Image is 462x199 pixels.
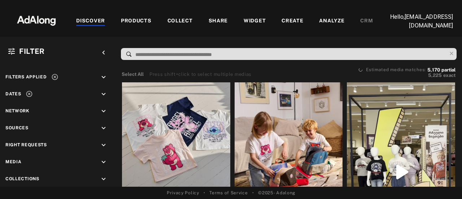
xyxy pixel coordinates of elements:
[121,17,152,26] div: PRODUCTS
[427,68,456,72] button: 5,170partial
[381,13,453,30] p: Hello, [EMAIL_ADDRESS][DOMAIN_NAME]
[100,90,108,98] i: keyboard_arrow_down
[258,190,295,196] span: © 2025 - Adalong
[5,108,30,113] span: Network
[5,9,68,31] img: 63233d7d88ed69de3c212112c67096b6.png
[122,71,144,78] button: Select All
[76,17,105,26] div: DISCOVER
[5,159,22,164] span: Media
[100,141,108,149] i: keyboard_arrow_down
[5,74,47,79] span: Filters applied
[359,72,456,79] button: 5,225exact
[100,107,108,115] i: keyboard_arrow_down
[167,190,199,196] a: Privacy Policy
[100,49,108,57] i: keyboard_arrow_left
[426,164,462,199] iframe: Chat Widget
[5,176,39,181] span: Collections
[252,190,254,196] span: •
[209,190,248,196] a: Terms of Service
[5,125,29,130] span: Sources
[100,175,108,183] i: keyboard_arrow_down
[244,17,266,26] div: WIDGET
[100,158,108,166] i: keyboard_arrow_down
[100,73,108,81] i: keyboard_arrow_down
[426,164,462,199] div: Widget de chat
[19,47,45,56] span: Filter
[428,73,442,78] span: 5,225
[209,17,228,26] div: SHARE
[360,17,373,26] div: CRM
[5,91,21,96] span: Dates
[427,67,440,73] span: 5,170
[149,71,252,78] div: Press shift+click to select multiple medias
[366,67,426,72] span: Estimated media matches:
[282,17,303,26] div: CREATE
[100,124,108,132] i: keyboard_arrow_down
[5,142,47,147] span: Right Requests
[167,17,193,26] div: COLLECT
[319,17,344,26] div: ANALYZE
[204,190,205,196] span: •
